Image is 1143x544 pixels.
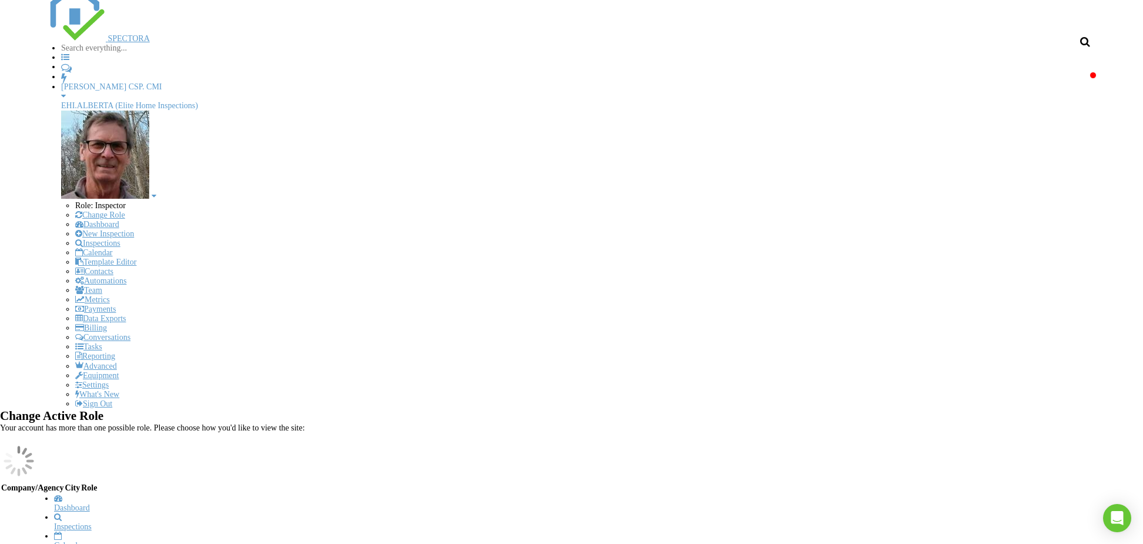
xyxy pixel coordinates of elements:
div: Open Intercom Messenger [1103,504,1131,532]
div: [PERSON_NAME] CSP. CMI [61,82,1096,92]
a: New Inspection [75,229,134,238]
input: Search everything... [61,44,160,53]
a: Tasks [75,342,102,351]
a: SPECTORA [47,34,150,43]
th: Company/Agency [1,483,64,493]
div: Dashboard [54,503,1103,513]
a: Calendar [75,248,113,257]
a: Inspections [54,513,1103,532]
th: City [65,483,81,493]
a: Template Editor [75,258,136,266]
a: Reporting [75,352,115,361]
a: Payments [75,305,116,313]
a: Automations [75,276,126,285]
a: What's New [75,390,119,399]
div: EHI.ALBERTA (Elite Home Inspections) [61,101,1096,111]
a: Contacts [75,267,113,276]
th: Role [81,483,97,493]
a: Equipment [75,371,119,380]
a: Billing [75,323,107,332]
a: Settings [75,381,109,389]
span: Role: Inspector [75,201,126,210]
span: SPECTORA [108,34,150,43]
a: Advanced [75,362,117,371]
div: Inspections [54,522,1103,532]
a: Team [75,286,102,295]
a: Dashboard [75,220,119,229]
a: Data Exports [75,314,126,323]
a: Dashboard [54,494,1103,513]
a: Metrics [75,295,110,304]
a: Change Role [75,211,125,219]
a: Conversations [75,333,130,342]
a: Inspections [75,239,120,248]
a: Sign Out [75,399,112,408]
img: gord_head_shot.jpg [61,111,149,199]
